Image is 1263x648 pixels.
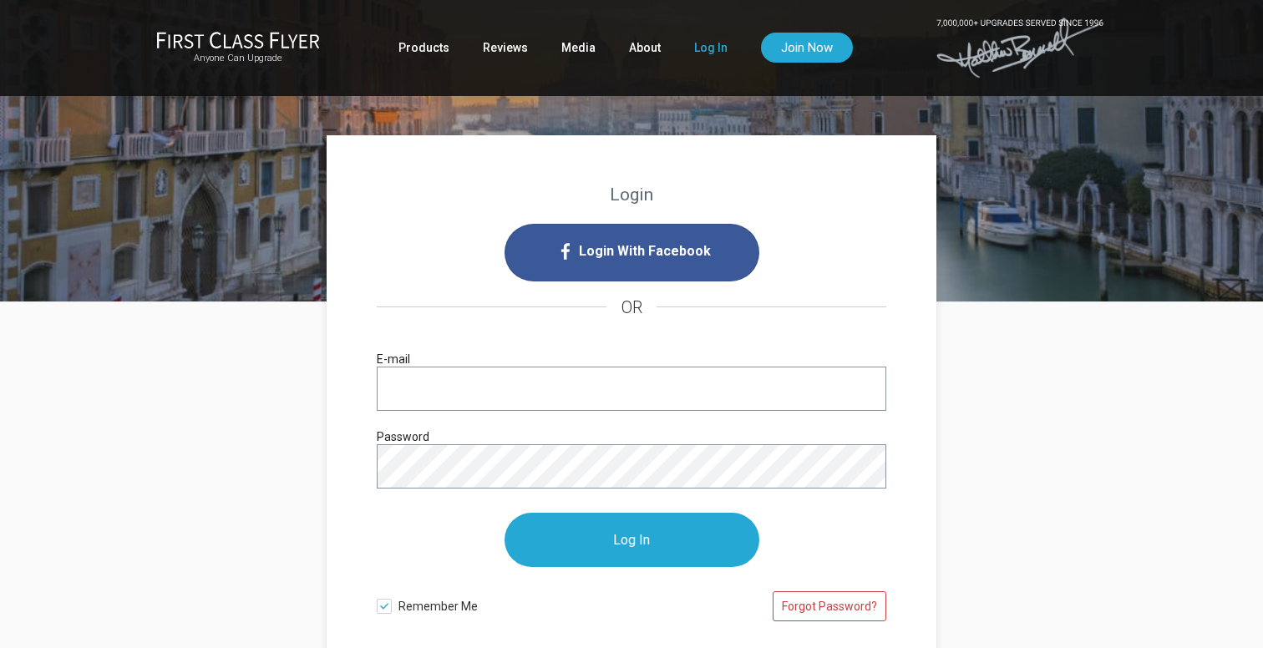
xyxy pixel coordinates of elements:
[156,31,320,48] img: First Class Flyer
[694,33,728,63] a: Log In
[610,185,653,205] strong: Login
[761,33,853,63] a: Join Now
[398,33,449,63] a: Products
[505,224,759,281] i: Login with Facebook
[579,238,711,265] span: Login With Facebook
[561,33,596,63] a: Media
[773,591,886,621] a: Forgot Password?
[377,428,429,446] label: Password
[398,590,631,615] span: Remember Me
[156,31,320,64] a: First Class FlyerAnyone Can Upgrade
[505,513,759,567] input: Log In
[377,350,410,368] label: E-mail
[629,33,661,63] a: About
[377,281,886,333] h4: OR
[483,33,528,63] a: Reviews
[156,53,320,64] small: Anyone Can Upgrade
